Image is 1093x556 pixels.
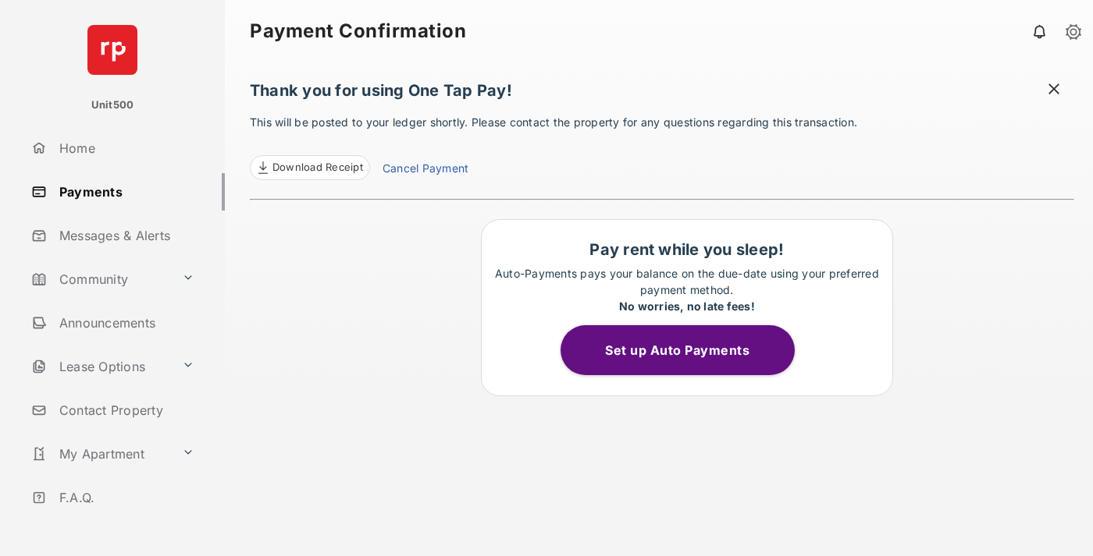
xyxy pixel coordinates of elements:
a: My Apartment [25,435,176,473]
a: Set up Auto Payments [561,342,814,358]
span: Download Receipt [272,160,363,175]
a: F.A.Q. [25,479,225,516]
a: Announcements [25,304,225,342]
h1: Thank you for using One Tap Pay! [250,81,1074,108]
p: Unit500 [91,97,134,113]
p: Auto-Payments pays your balance on the due-date using your preferred payment method. [490,265,885,314]
a: Messages & Alerts [25,217,225,254]
a: Cancel Payment [383,160,468,180]
a: Home [25,129,225,167]
img: svg+xml;base64,PHN2ZyB4bWxucz0iaHR0cDovL3d3dy53My5vcmcvMjAwMC9zdmciIHdpZHRoPSI2NCIgaGVpZ2h0PSI2NC... [87,25,137,75]
button: Set up Auto Payments [561,325,795,375]
a: Contact Property [25,391,225,429]
strong: Payment Confirmation [250,22,466,41]
p: This will be posted to your ledger shortly. Please contact the property for any questions regardi... [250,114,1074,180]
a: Payments [25,173,225,211]
a: Community [25,260,176,298]
a: Lease Options [25,348,176,385]
a: Download Receipt [250,155,370,180]
div: No worries, no late fees! [490,298,885,314]
h1: Pay rent while you sleep! [490,240,885,259]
